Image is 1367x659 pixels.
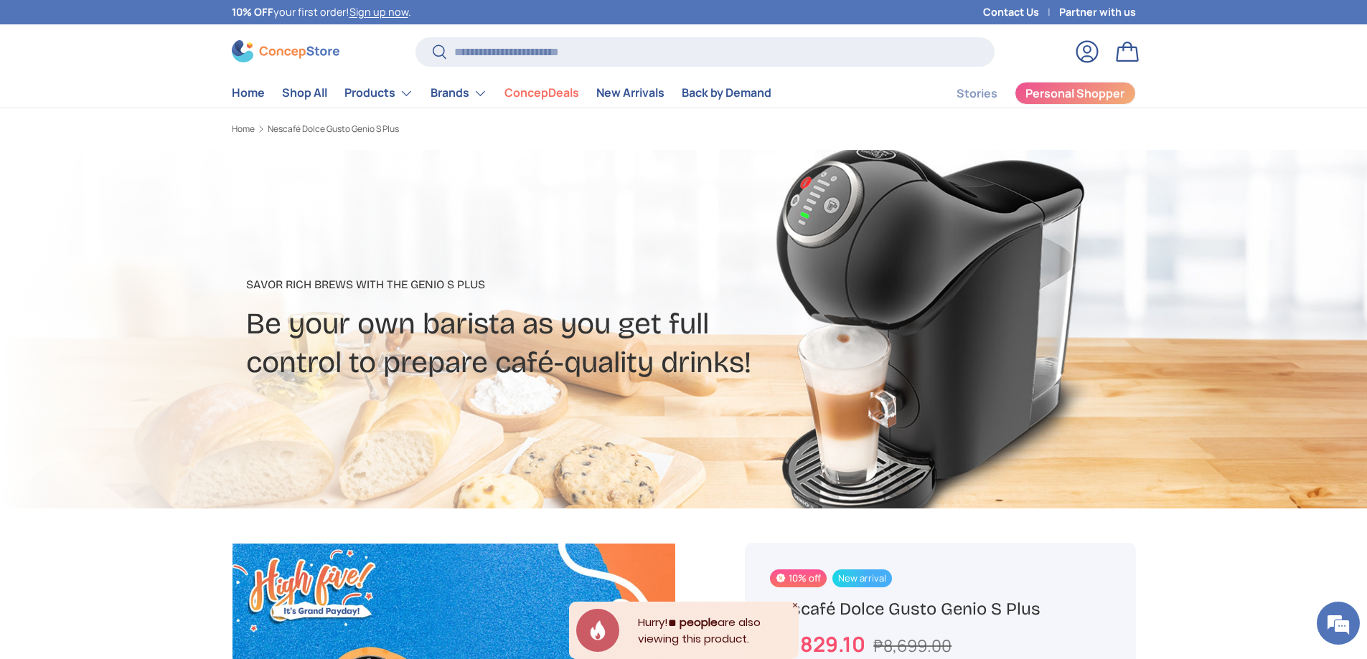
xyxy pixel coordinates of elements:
[431,79,487,108] a: Brands
[232,79,771,108] nav: Primary
[336,79,422,108] summary: Products
[770,598,1110,620] h1: Nescafé Dolce Gusto Genio S Plus
[832,569,892,587] span: New arrival
[232,5,273,19] strong: 10% OFF
[268,125,399,133] a: Nescafé Dolce Gusto Genio S Plus
[232,123,711,136] nav: Breadcrumbs
[1025,87,1124,99] span: Personal Shopper
[246,276,797,293] p: Savor rich brews with the Genio S Plus
[232,40,339,62] img: ConcepStore
[596,79,664,107] a: New Arrivals
[682,79,771,107] a: Back by Demand
[873,634,952,657] s: ₱8,699.00
[957,80,997,108] a: Stories
[791,602,799,609] div: Close
[232,4,411,20] p: your first order! .
[422,79,496,108] summary: Brands
[1059,4,1136,20] a: Partner with us
[282,79,327,107] a: Shop All
[232,125,255,133] a: Home
[504,79,579,107] a: ConcepDeals
[770,630,869,658] strong: ₱7,829.10
[344,79,413,108] a: Products
[770,569,826,587] span: 10% off
[922,79,1136,108] nav: Secondary
[983,4,1059,20] a: Contact Us
[232,79,265,107] a: Home
[349,5,408,19] a: Sign up now
[246,305,797,382] h2: Be your own barista as you get full control to prepare café-quality drinks!
[1015,82,1136,105] a: Personal Shopper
